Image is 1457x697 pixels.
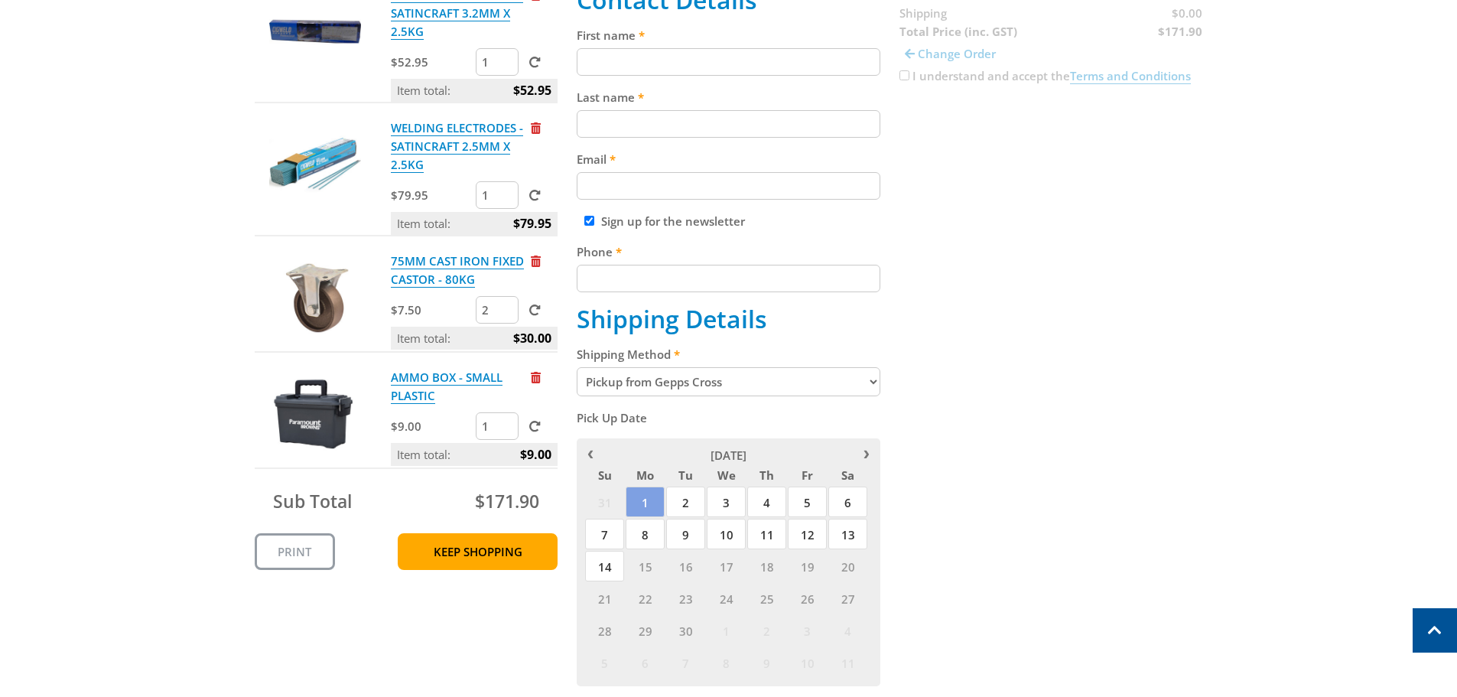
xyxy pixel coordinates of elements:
[585,519,624,549] span: 7
[577,367,880,396] select: Please select a shipping method.
[577,243,880,261] label: Phone
[391,120,523,173] a: WELDING ELECTRODES - SATINCRAFT 2.5MM X 2.5KG
[626,487,665,517] span: 1
[828,519,867,549] span: 13
[626,465,665,485] span: Mo
[391,370,502,404] a: AMMO BOX - SMALL PLASTIC
[475,489,539,513] span: $171.90
[577,172,880,200] input: Please enter your email address.
[577,150,880,168] label: Email
[531,253,541,269] a: Remove from cart
[391,327,558,350] p: Item total:
[577,409,880,427] label: Pick Up Date
[398,533,558,570] a: Keep Shopping
[531,370,541,385] a: Remove from cart
[747,487,786,517] span: 4
[269,368,361,460] img: AMMO BOX - SMALL PLASTIC
[828,647,867,678] span: 11
[747,583,786,614] span: 25
[626,583,665,614] span: 22
[391,443,558,466] p: Item total:
[585,583,624,614] span: 21
[577,345,880,363] label: Shipping Method
[666,647,705,678] span: 7
[585,465,624,485] span: Su
[788,465,827,485] span: Fr
[747,647,786,678] span: 9
[391,186,473,204] p: $79.95
[707,465,746,485] span: We
[626,519,665,549] span: 8
[828,465,867,485] span: Sa
[255,533,335,570] a: Print
[577,88,880,106] label: Last name
[391,53,473,71] p: $52.95
[828,583,867,614] span: 27
[577,26,880,44] label: First name
[513,79,551,102] span: $52.95
[666,583,705,614] span: 23
[391,417,473,435] p: $9.00
[666,487,705,517] span: 2
[531,120,541,135] a: Remove from cart
[585,551,624,581] span: 14
[788,615,827,646] span: 3
[707,551,746,581] span: 17
[711,448,746,463] span: [DATE]
[747,615,786,646] span: 2
[747,551,786,581] span: 18
[828,615,867,646] span: 4
[788,583,827,614] span: 26
[626,647,665,678] span: 6
[828,551,867,581] span: 20
[707,647,746,678] span: 8
[666,615,705,646] span: 30
[828,487,867,517] span: 6
[707,487,746,517] span: 3
[577,305,880,334] h2: Shipping Details
[788,487,827,517] span: 5
[788,551,827,581] span: 19
[666,519,705,549] span: 9
[666,465,705,485] span: Tu
[601,213,745,229] label: Sign up for the newsletter
[626,615,665,646] span: 29
[273,489,352,513] span: Sub Total
[391,212,558,235] p: Item total:
[577,110,880,138] input: Please enter your last name.
[585,487,624,517] span: 31
[626,551,665,581] span: 15
[391,301,473,319] p: $7.50
[520,443,551,466] span: $9.00
[707,583,746,614] span: 24
[585,615,624,646] span: 28
[788,647,827,678] span: 10
[666,551,705,581] span: 16
[391,253,524,288] a: 75MM CAST IRON FIXED CASTOR - 80KG
[707,615,746,646] span: 1
[747,465,786,485] span: Th
[269,119,361,210] img: WELDING ELECTRODES - SATINCRAFT 2.5MM X 2.5KG
[391,79,558,102] p: Item total:
[577,265,880,292] input: Please enter your telephone number.
[788,519,827,549] span: 12
[513,327,551,350] span: $30.00
[577,48,880,76] input: Please enter your first name.
[747,519,786,549] span: 11
[269,252,361,344] img: 75MM CAST IRON FIXED CASTOR - 80KG
[707,519,746,549] span: 10
[585,647,624,678] span: 5
[513,212,551,235] span: $79.95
